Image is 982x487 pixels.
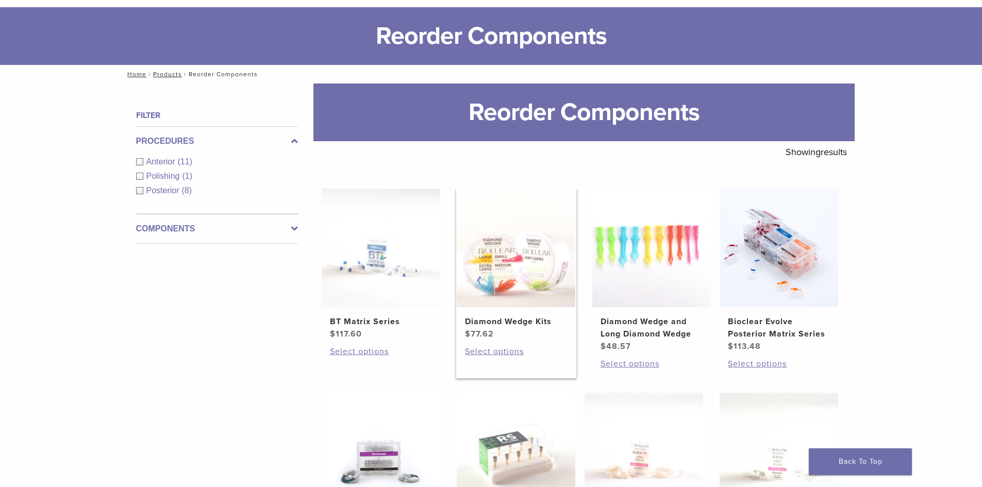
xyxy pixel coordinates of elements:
[465,329,471,339] span: $
[182,186,192,195] span: (8)
[136,109,298,122] h4: Filter
[330,315,432,328] h2: BT Matrix Series
[786,141,847,163] p: Showing results
[313,83,855,141] h1: Reorder Components
[182,72,189,77] span: /
[146,72,153,77] span: /
[330,345,432,358] a: Select options for “BT Matrix Series”
[465,345,567,358] a: Select options for “Diamond Wedge Kits”
[136,135,298,147] label: Procedures
[601,358,703,370] a: Select options for “Diamond Wedge and Long Diamond Wedge”
[146,186,182,195] span: Posterior
[182,172,192,180] span: (1)
[330,329,336,339] span: $
[592,189,711,307] img: Diamond Wedge and Long Diamond Wedge
[457,189,575,307] img: Diamond Wedge Kits
[601,315,703,340] h2: Diamond Wedge and Long Diamond Wedge
[465,315,567,328] h2: Diamond Wedge Kits
[809,448,912,475] a: Back To Top
[601,341,606,351] span: $
[719,189,839,352] a: Bioclear Evolve Posterior Matrix SeriesBioclear Evolve Posterior Matrix Series $113.48
[456,189,576,340] a: Diamond Wedge KitsDiamond Wedge Kits $77.62
[601,341,631,351] bdi: 48.57
[120,65,862,83] nav: Reorder Components
[124,71,146,78] a: Home
[178,157,192,166] span: (11)
[728,315,830,340] h2: Bioclear Evolve Posterior Matrix Series
[322,189,440,307] img: BT Matrix Series
[146,157,178,166] span: Anterior
[720,189,838,307] img: Bioclear Evolve Posterior Matrix Series
[136,223,298,235] label: Components
[465,329,494,339] bdi: 77.62
[728,341,761,351] bdi: 113.48
[592,189,712,352] a: Diamond Wedge and Long Diamond WedgeDiamond Wedge and Long Diamond Wedge $48.57
[728,341,734,351] span: $
[728,358,830,370] a: Select options for “Bioclear Evolve Posterior Matrix Series”
[330,329,362,339] bdi: 117.60
[321,189,441,340] a: BT Matrix SeriesBT Matrix Series $117.60
[153,71,182,78] a: Products
[146,172,182,180] span: Polishing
